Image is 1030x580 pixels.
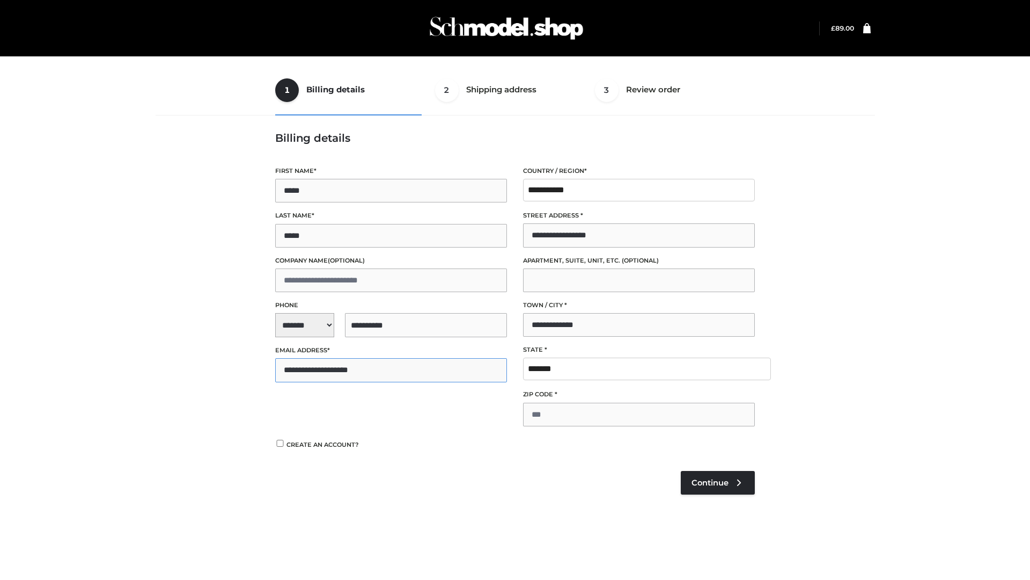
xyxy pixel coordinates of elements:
span: (optional) [328,257,365,264]
span: (optional) [622,257,659,264]
a: £89.00 [831,24,854,32]
a: Continue [681,471,755,495]
label: ZIP Code [523,389,755,400]
span: £ [831,24,835,32]
img: Schmodel Admin 964 [426,7,587,49]
label: Apartment, suite, unit, etc. [523,256,755,266]
span: Continue [691,478,729,488]
span: Create an account? [286,441,359,448]
label: First name [275,166,507,176]
label: Email address [275,345,507,356]
label: State [523,345,755,355]
label: Company name [275,256,507,266]
h3: Billing details [275,132,755,144]
label: Last name [275,211,507,221]
label: Phone [275,300,507,310]
bdi: 89.00 [831,24,854,32]
label: Street address [523,211,755,221]
label: Country / Region [523,166,755,176]
input: Create an account? [275,440,285,447]
label: Town / City [523,300,755,310]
